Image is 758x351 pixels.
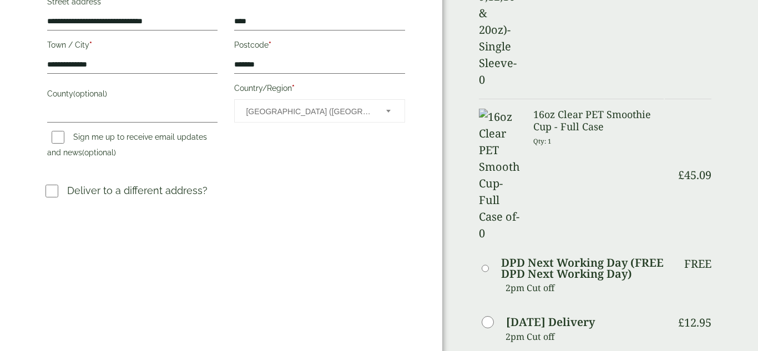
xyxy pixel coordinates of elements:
abbr: required [89,40,92,49]
span: £ [678,167,684,182]
label: Postcode [234,37,405,56]
p: 2pm Cut off [506,328,664,345]
span: United Kingdom (UK) [246,100,371,123]
span: (optional) [82,148,116,157]
label: Country/Region [234,80,405,99]
img: 16oz Clear PET Smoothie Cup-Full Case of-0 [479,109,520,242]
label: Sign me up to receive email updates and news [47,133,207,160]
span: Country/Region [234,99,405,123]
label: Town / City [47,37,218,56]
label: County [47,86,218,105]
p: Deliver to a different address? [67,183,208,198]
p: 2pm Cut off [506,279,664,296]
label: DPD Next Working Day (FREE DPD Next Working Day) [501,257,664,279]
bdi: 12.95 [678,315,711,330]
bdi: 45.09 [678,167,711,182]
span: (optional) [73,89,107,98]
small: Qty: 1 [533,137,552,145]
label: [DATE] Delivery [506,317,595,328]
input: Sign me up to receive email updates and news(optional) [52,131,64,144]
abbr: required [269,40,271,49]
h3: 16oz Clear PET Smoothie Cup - Full Case [533,109,664,133]
abbr: required [292,84,295,93]
p: Free [684,257,711,271]
span: £ [678,315,684,330]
